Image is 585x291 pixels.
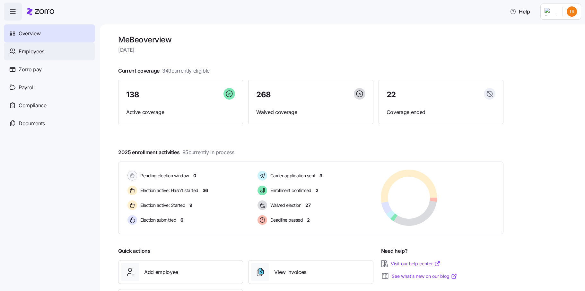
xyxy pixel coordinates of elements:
[126,91,139,99] span: 138
[4,78,95,96] a: Payroll
[193,172,196,179] span: 0
[381,247,408,255] span: Need help?
[162,67,210,75] span: 349 currently eligible
[118,67,210,75] span: Current coverage
[305,202,310,208] span: 27
[387,91,396,99] span: 22
[274,268,306,276] span: View invoices
[19,84,35,92] span: Payroll
[19,101,47,110] span: Compliance
[19,48,44,56] span: Employees
[19,66,42,74] span: Zorro pay
[387,108,495,116] span: Coverage ended
[268,172,315,179] span: Carrier application sent
[392,273,457,279] a: See what’s new on our blog
[510,8,530,15] span: Help
[189,202,192,208] span: 9
[316,187,319,194] span: 2
[391,260,441,267] a: Visit our help center
[126,108,235,116] span: Active coverage
[505,5,535,18] button: Help
[118,46,503,54] span: [DATE]
[307,217,310,223] span: 2
[268,217,303,223] span: Deadline passed
[4,96,95,114] a: Compliance
[144,268,178,276] span: Add employee
[203,187,208,194] span: 36
[567,6,577,17] img: 9f08772f748d173b6a631cba1b0c6066
[19,30,40,38] span: Overview
[256,91,271,99] span: 268
[182,148,234,156] span: 85 currently in process
[138,187,198,194] span: Election active: Hasn't started
[19,119,45,128] span: Documents
[319,172,322,179] span: 3
[118,247,151,255] span: Quick actions
[268,202,301,208] span: Waived election
[138,202,185,208] span: Election active: Started
[118,35,503,45] h1: MeBe overview
[545,8,557,15] img: Employer logo
[256,108,365,116] span: Waived coverage
[268,187,311,194] span: Enrollment confirmed
[4,24,95,42] a: Overview
[118,148,234,156] span: 2025 enrollment activities
[4,114,95,132] a: Documents
[4,60,95,78] a: Zorro pay
[4,42,95,60] a: Employees
[180,217,183,223] span: 6
[138,172,189,179] span: Pending election window
[138,217,176,223] span: Election submitted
